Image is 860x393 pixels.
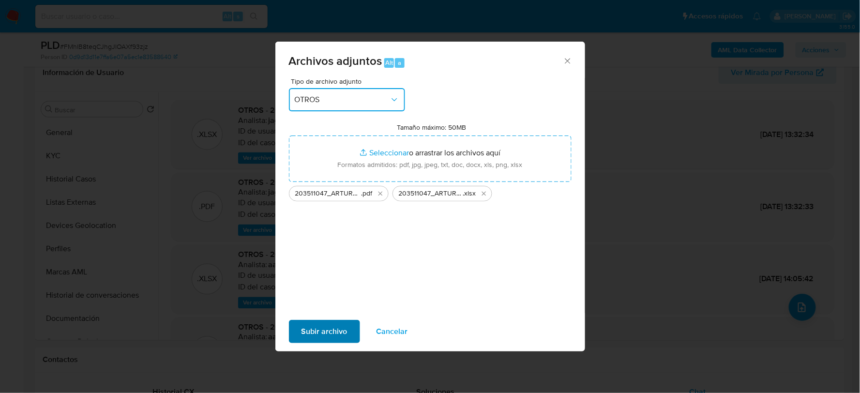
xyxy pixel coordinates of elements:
span: Tipo de archivo adjunto [291,78,407,85]
button: Eliminar 203511047_ARTURO SANCHEZ_AGO2025.xlsx [478,188,490,199]
span: a [398,58,402,67]
span: Alt [385,58,393,67]
span: 203511047_ARTURO SANCHEZ_AGO2025 [399,189,463,198]
button: Cerrar [563,56,572,65]
ul: Archivos seleccionados [289,182,572,201]
span: 203511047_ARTURO SANCHEZ_AGO2025 [295,189,362,198]
span: Cancelar [377,321,408,342]
button: Subir archivo [289,320,360,343]
label: Tamaño máximo: 50MB [397,123,466,132]
button: Cancelar [364,320,421,343]
span: .xlsx [463,189,476,198]
span: .pdf [362,189,373,198]
span: Subir archivo [302,321,347,342]
span: Archivos adjuntos [289,52,382,69]
button: OTROS [289,88,405,111]
span: OTROS [295,95,390,105]
button: Eliminar 203511047_ARTURO SANCHEZ_AGO2025.pdf [375,188,386,199]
